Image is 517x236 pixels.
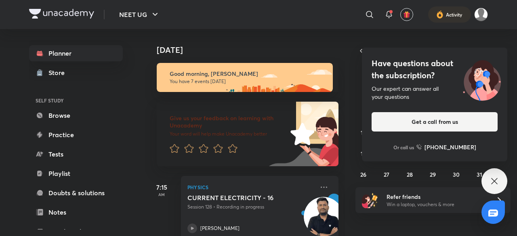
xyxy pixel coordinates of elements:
[357,126,370,139] button: October 12, 2025
[425,143,476,151] h6: [PHONE_NUMBER]
[187,182,314,192] p: Physics
[357,147,370,160] button: October 19, 2025
[393,144,414,151] p: Or call us
[157,63,333,92] img: morning
[430,171,436,178] abbr: October 29, 2025
[357,168,370,181] button: October 26, 2025
[170,70,326,77] h6: Good morning, [PERSON_NAME]
[357,105,370,118] button: October 5, 2025
[416,143,476,151] a: [PHONE_NUMBER]
[157,45,347,55] h4: [DATE]
[114,6,165,23] button: NEET UG
[453,171,460,178] abbr: October 30, 2025
[372,85,498,101] div: Our expert can answer all your questions
[384,171,389,178] abbr: October 27, 2025
[48,68,69,77] div: Store
[170,131,288,137] p: Your word will help make Unacademy better
[387,201,486,208] p: Win a laptop, vouchers & more
[263,102,338,166] img: feedback_image
[427,168,439,181] button: October 29, 2025
[436,10,443,19] img: activity
[450,168,462,181] button: October 30, 2025
[29,65,123,81] a: Store
[372,112,498,132] button: Get a call from us
[29,146,123,162] a: Tests
[380,168,393,181] button: October 27, 2025
[29,94,123,107] h6: SELF STUDY
[362,192,378,208] img: referral
[456,57,507,101] img: ttu_illustration_new.svg
[29,9,94,21] a: Company Logo
[29,107,123,123] a: Browse
[367,45,499,56] button: [DATE]
[404,168,416,181] button: October 28, 2025
[187,194,288,202] h5: CURRENT ELECTRICITY - 16
[29,165,123,182] a: Playlist
[187,203,314,211] p: Session 128 • Recording in progress
[473,168,486,181] button: October 31, 2025
[29,127,123,143] a: Practice
[361,150,366,157] abbr: October 19, 2025
[170,78,326,85] p: You have 7 events [DATE]
[29,204,123,220] a: Notes
[407,171,413,178] abbr: October 28, 2025
[403,11,410,18] img: avatar
[170,115,288,129] h6: Give us your feedback on learning with Unacademy
[387,192,486,201] h6: Refer friends
[29,45,123,61] a: Planner
[29,185,123,201] a: Doubts & solutions
[361,129,366,136] abbr: October 12, 2025
[360,171,366,178] abbr: October 26, 2025
[200,225,240,232] p: [PERSON_NAME]
[145,192,178,197] p: AM
[477,171,482,178] abbr: October 31, 2025
[474,8,488,21] img: Aman raj
[29,9,94,19] img: Company Logo
[400,8,413,21] button: avatar
[372,57,498,81] h4: Have questions about the subscription?
[420,46,446,56] span: [DATE]
[145,182,178,192] h5: 7:15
